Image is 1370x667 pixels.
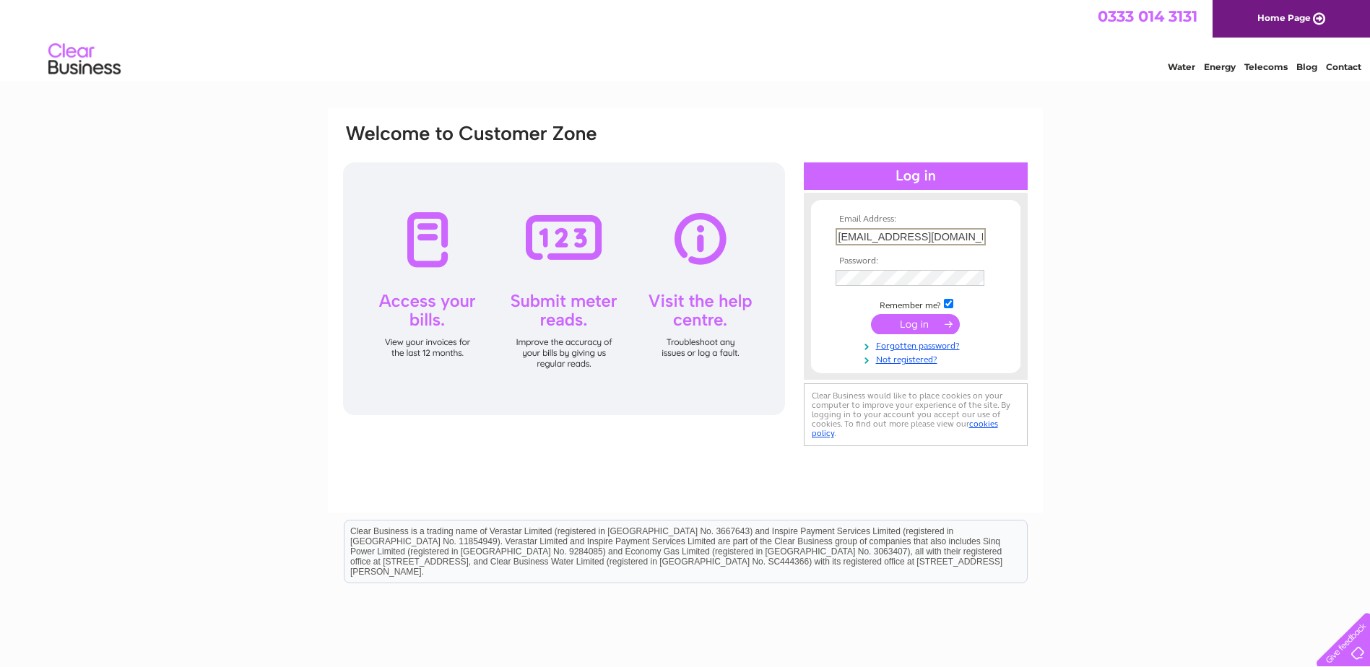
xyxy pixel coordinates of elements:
[871,314,960,334] input: Submit
[832,297,1000,311] td: Remember me?
[344,8,1027,70] div: Clear Business is a trading name of Verastar Limited (registered in [GEOGRAPHIC_DATA] No. 3667643...
[836,338,1000,352] a: Forgotten password?
[812,419,998,438] a: cookies policy
[1326,61,1361,72] a: Contact
[1204,61,1236,72] a: Energy
[836,352,1000,365] a: Not registered?
[48,38,121,82] img: logo.png
[832,256,1000,266] th: Password:
[1296,61,1317,72] a: Blog
[832,214,1000,224] th: Email Address:
[804,383,1028,446] div: Clear Business would like to place cookies on your computer to improve your experience of the sit...
[1098,7,1197,25] a: 0333 014 3131
[1168,61,1195,72] a: Water
[1244,61,1288,72] a: Telecoms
